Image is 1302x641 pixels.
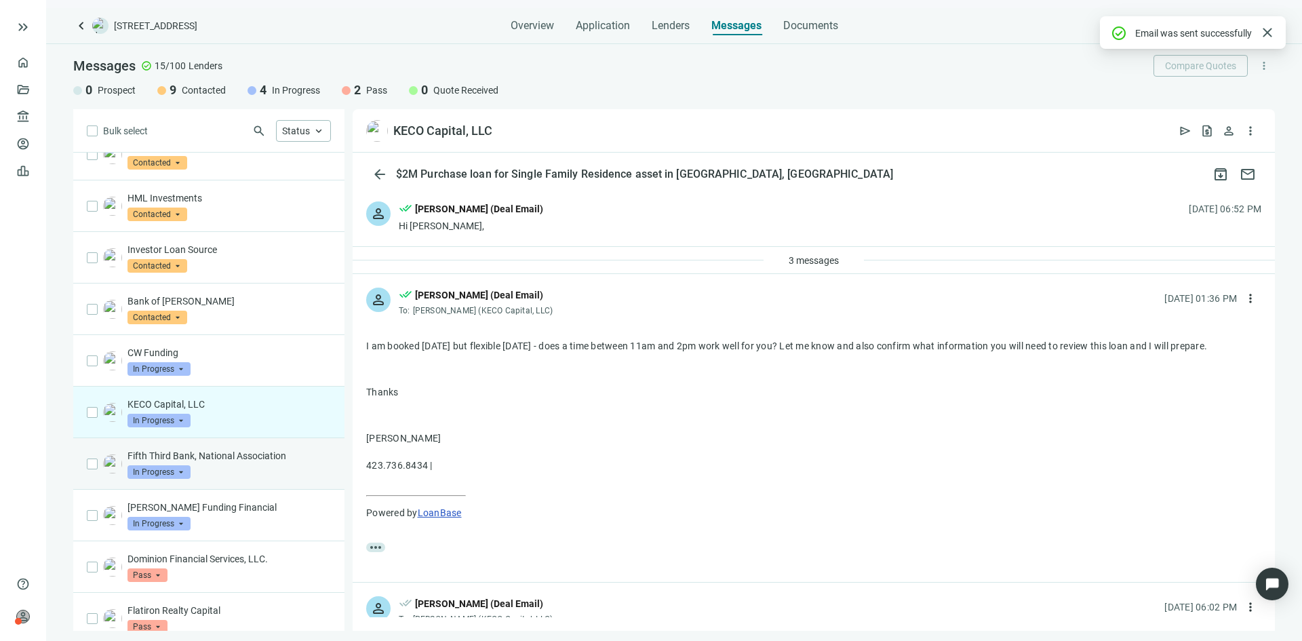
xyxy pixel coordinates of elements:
span: Messages [73,58,136,74]
span: search [252,124,266,138]
img: ce18f0a4-9031-4df5-88d4-6eeff984b7ef [103,506,122,525]
span: person [16,610,30,623]
span: [PERSON_NAME] (KECO Capital, LLC) [413,615,553,624]
div: [DATE] 06:02 PM [1164,600,1237,615]
span: In Progress [272,83,320,97]
span: Pass [127,568,167,582]
span: more_horiz [366,543,385,552]
span: Documents [783,19,838,33]
span: done_all [399,201,412,219]
p: Investor Loan Source [127,243,331,256]
div: [DATE] 06:52 PM [1189,201,1261,216]
span: Lenders [189,59,222,73]
div: [PERSON_NAME] (Deal Email) [415,288,543,303]
span: check_circle [1111,25,1127,41]
button: more_vert [1240,596,1261,618]
span: Overview [511,19,554,33]
span: 9 [170,82,176,98]
span: In Progress [127,465,191,479]
a: Close [1260,25,1275,40]
div: $2M Purchase loan for Single Family Residence asset in [GEOGRAPHIC_DATA], [GEOGRAPHIC_DATA] [393,168,896,181]
button: Compare Quotes [1153,55,1248,77]
span: Contacted [127,311,187,324]
img: 74e3eb6b-9b90-419c-bd6e-0dd0fefd35c3 [103,403,122,422]
span: Pass [127,620,167,634]
div: Open Intercom Messenger [1256,568,1288,600]
span: more_vert [1258,60,1270,72]
img: 3e2a3a4a-412d-4c31-9de5-9157fd90429a [103,351,122,370]
button: arrow_back [366,161,393,188]
div: [PERSON_NAME] (Deal Email) [415,201,543,216]
span: Quote Received [433,83,498,97]
a: keyboard_arrow_left [73,18,90,34]
span: 0 [85,82,92,98]
button: person [1218,120,1240,142]
span: Lenders [652,19,690,33]
span: 2 [354,82,361,98]
span: account_balance [16,110,26,123]
p: Bank of [PERSON_NAME] [127,294,331,308]
span: 15/100 [155,59,186,73]
p: CW Funding [127,346,331,360]
img: 74e3eb6b-9b90-419c-bd6e-0dd0fefd35c3 [366,120,388,142]
span: Bulk select [103,123,148,138]
span: check_circle [141,60,152,71]
button: request_quote [1196,120,1218,142]
p: Dominion Financial Services, LLC. [127,552,331,566]
img: 52bd0ddf-2c42-4086-a3c4-e253798948d4 [103,609,122,628]
span: person [1222,124,1236,138]
button: more_vert [1253,55,1275,77]
button: mail [1234,161,1261,188]
span: Contacted [182,83,226,97]
span: [STREET_ADDRESS] [114,19,197,33]
button: more_vert [1240,120,1261,142]
span: close [1259,24,1276,41]
img: deal-logo [92,18,108,34]
img: 5b3b7744-e2fc-4ce8-babc-a6cae8581405.png [103,558,122,577]
span: Application [576,19,630,33]
span: done_all [399,596,412,614]
img: c07615a9-6947-4b86-b81a-90c7b5606308.png [103,145,122,164]
span: Contacted [127,208,187,221]
button: 3 messages [777,250,850,271]
span: arrow_back [372,166,388,182]
span: person [370,206,387,222]
p: Fifth Third Bank, National Association [127,449,331,463]
div: Email was sent successfully [1135,25,1252,40]
span: keyboard_arrow_up [313,125,325,137]
span: In Progress [127,362,191,376]
button: keyboard_double_arrow_right [15,19,31,35]
p: HML Investments [127,191,331,205]
img: 917acf5e-07f8-45b9-9335-2847a5d0b34d [103,248,122,267]
span: more_vert [1244,292,1257,305]
span: person [370,292,387,308]
span: done_all [399,288,412,305]
p: Flatiron Realty Capital [127,604,331,617]
span: Contacted [127,156,187,170]
button: archive [1207,161,1234,188]
div: KECO Capital, LLC [393,123,492,139]
p: [PERSON_NAME] Funding Financial [127,501,331,514]
span: 3 messages [789,255,839,266]
div: To: [399,614,556,625]
span: 0 [421,82,428,98]
span: In Progress [127,414,191,427]
div: [PERSON_NAME] (Deal Email) [415,596,543,611]
img: d5a387a8-6d76-4401-98f3-301e054bb86c [103,454,122,473]
span: In Progress [127,517,191,530]
div: [DATE] 01:36 PM [1164,291,1237,306]
div: To: [399,305,556,316]
img: 91ca1f0e-2b83-45ff-a3e5-018638f90b52 [103,300,122,319]
span: Contacted [127,259,187,273]
span: 4 [260,82,267,98]
button: send [1175,120,1196,142]
span: archive [1212,166,1229,182]
span: help [16,577,30,591]
span: mail [1240,166,1256,182]
span: more_vert [1244,600,1257,614]
button: more_vert [1240,288,1261,309]
span: Pass [366,83,387,97]
span: Status [282,125,310,136]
